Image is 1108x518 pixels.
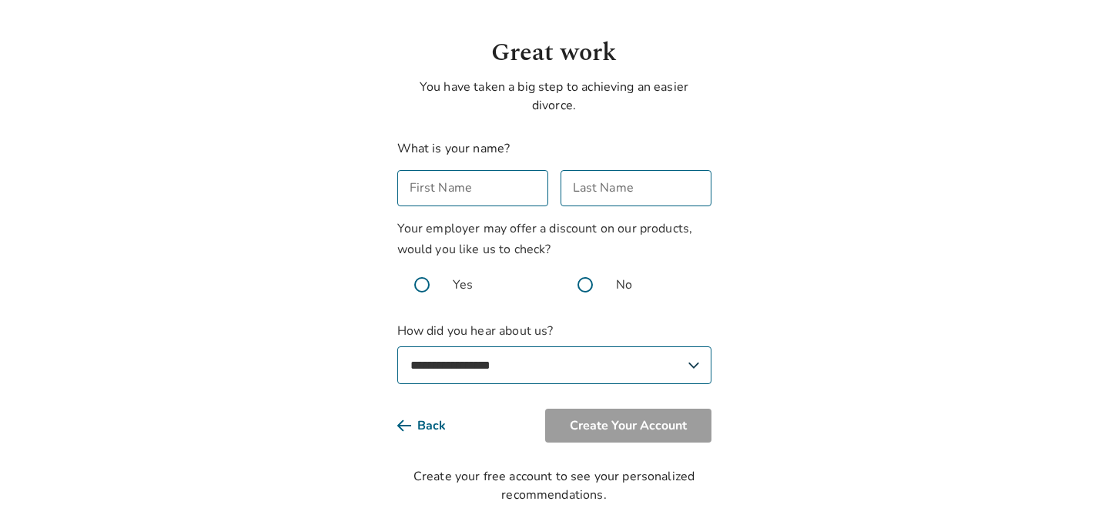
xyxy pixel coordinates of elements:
[616,276,632,294] span: No
[397,35,711,72] h1: Great work
[545,409,711,443] button: Create Your Account
[397,322,711,384] label: How did you hear about us?
[397,140,510,157] label: What is your name?
[397,220,693,258] span: Your employer may offer a discount on our products, would you like us to check?
[397,467,711,504] div: Create your free account to see your personalized recommendations.
[397,346,711,384] select: How did you hear about us?
[397,409,470,443] button: Back
[1031,444,1108,518] iframe: Chat Widget
[453,276,473,294] span: Yes
[397,78,711,115] p: You have taken a big step to achieving an easier divorce.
